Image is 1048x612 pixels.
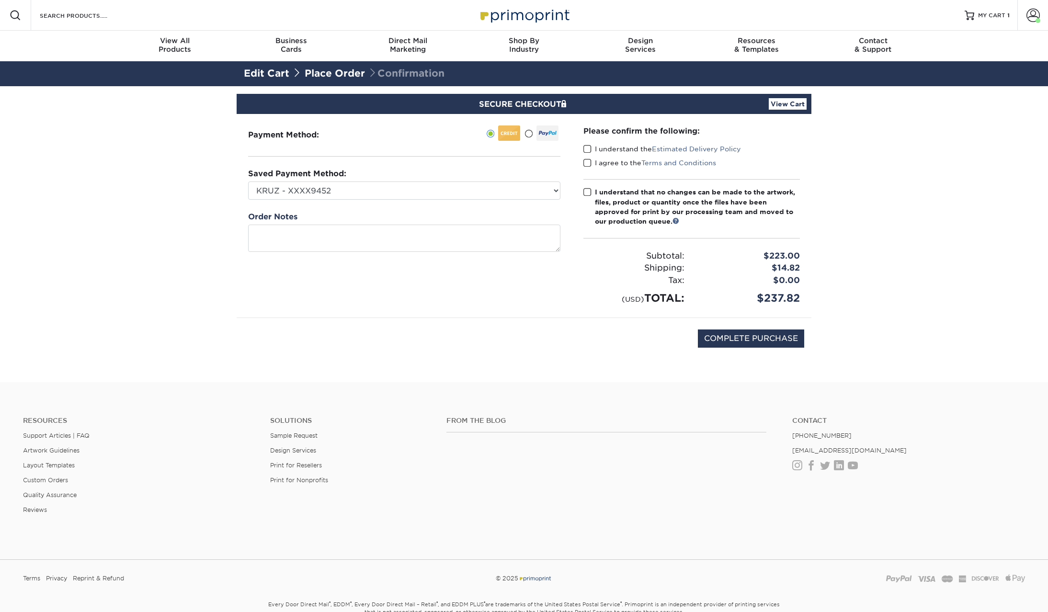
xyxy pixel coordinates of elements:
[518,575,552,582] img: Primoprint
[479,100,569,109] span: SECURE CHECKOUT
[692,250,807,262] div: $223.00
[698,31,815,61] a: Resources& Templates
[46,571,67,586] a: Privacy
[270,462,322,469] a: Print for Resellers
[23,476,68,484] a: Custom Orders
[368,68,444,79] span: Confirmation
[270,417,432,425] h4: Solutions
[23,432,90,439] a: Support Articles | FAQ
[466,36,582,45] span: Shop By
[692,274,807,287] div: $0.00
[244,68,289,79] a: Edit Cart
[248,130,342,139] h3: Payment Method:
[305,68,365,79] a: Place Order
[350,36,466,54] div: Marketing
[576,262,692,274] div: Shipping:
[978,11,1005,20] span: MY CART
[583,144,741,154] label: I understand the
[350,601,352,605] sup: ®
[641,159,716,167] a: Terms and Conditions
[792,447,907,454] a: [EMAIL_ADDRESS][DOMAIN_NAME]
[484,601,485,605] sup: ®
[815,36,931,45] span: Contact
[698,36,815,45] span: Resources
[583,125,800,136] div: Please confirm the following:
[270,476,328,484] a: Print for Nonprofits
[446,417,766,425] h4: From the Blog
[582,36,698,54] div: Services
[692,262,807,274] div: $14.82
[466,31,582,61] a: Shop ByIndustry
[692,290,807,306] div: $237.82
[582,36,698,45] span: Design
[23,571,40,586] a: Terms
[39,10,132,21] input: SEARCH PRODUCTS.....
[815,36,931,54] div: & Support
[652,145,741,153] a: Estimated Delivery Policy
[23,462,75,469] a: Layout Templates
[698,329,804,348] input: COMPLETE PURCHASE
[248,168,346,180] label: Saved Payment Method:
[582,31,698,61] a: DesignServices
[1007,12,1010,19] span: 1
[329,601,330,605] sup: ®
[583,158,716,168] label: I agree to the
[792,417,1025,425] a: Contact
[350,31,466,61] a: Direct MailMarketing
[117,36,233,45] span: View All
[117,31,233,61] a: View AllProducts
[466,36,582,54] div: Industry
[792,432,852,439] a: [PHONE_NUMBER]
[769,98,807,110] a: View Cart
[815,31,931,61] a: Contact& Support
[117,36,233,54] div: Products
[233,36,350,45] span: Business
[476,5,572,25] img: Primoprint
[270,432,318,439] a: Sample Request
[233,31,350,61] a: BusinessCards
[23,506,47,513] a: Reviews
[576,274,692,287] div: Tax:
[23,491,77,499] a: Quality Assurance
[576,290,692,306] div: TOTAL:
[23,417,256,425] h4: Resources
[270,447,316,454] a: Design Services
[354,571,693,586] div: © 2025
[233,36,350,54] div: Cards
[248,211,297,223] label: Order Notes
[23,447,80,454] a: Artwork Guidelines
[595,187,800,227] div: I understand that no changes can be made to the artwork, files, product or quantity once the file...
[576,250,692,262] div: Subtotal:
[73,571,124,586] a: Reprint & Refund
[620,601,622,605] sup: ®
[436,601,438,605] sup: ®
[698,36,815,54] div: & Templates
[350,36,466,45] span: Direct Mail
[622,295,644,303] small: (USD)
